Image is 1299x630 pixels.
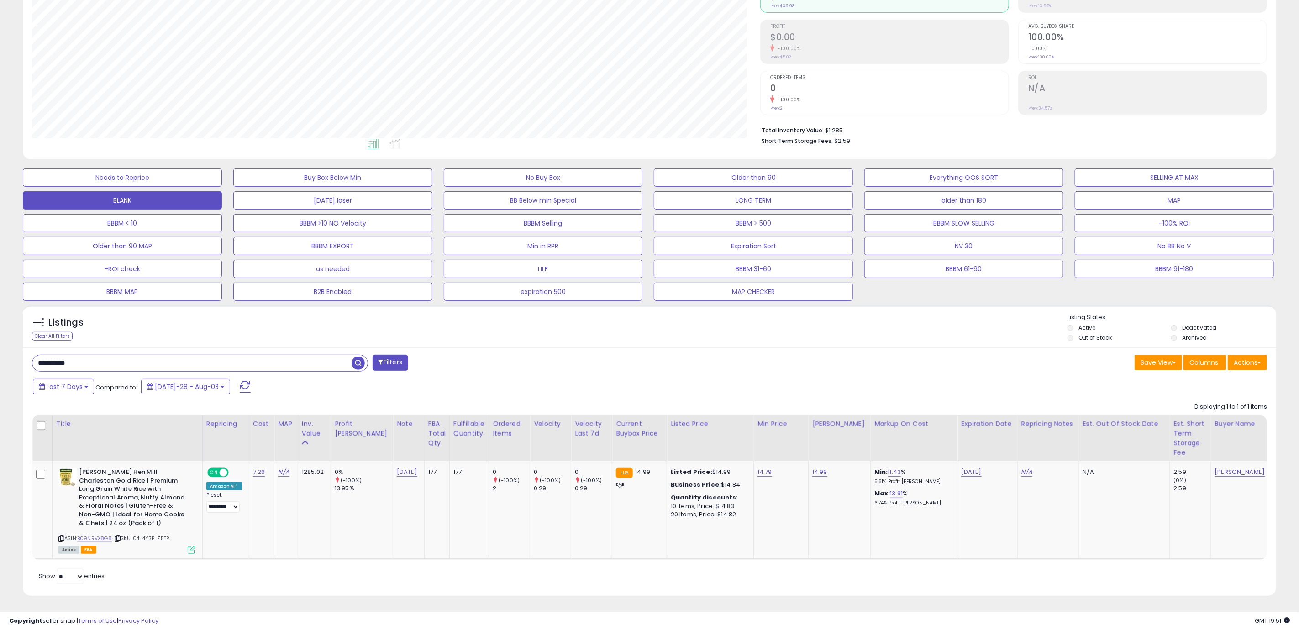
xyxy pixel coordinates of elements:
[1075,237,1274,255] button: No BB No V
[540,477,561,484] small: (-100%)
[770,83,1009,95] h2: 0
[534,484,571,493] div: 0.29
[671,467,712,476] b: Listed Price:
[95,383,137,392] span: Compared to:
[957,415,1018,461] th: CSV column name: cust_attr_2_Expiration Date
[1083,468,1163,476] p: N/A
[888,467,901,477] a: 11.43
[654,237,853,255] button: Expiration Sort
[48,316,84,329] h5: Listings
[770,3,794,9] small: Prev: $35.98
[864,168,1063,187] button: Everything OOS SORT
[671,493,747,502] div: :
[9,617,158,625] div: seller snap | |
[453,419,485,438] div: Fulfillable Quantity
[581,477,602,484] small: (-100%)
[47,382,83,391] span: Last 7 Days
[23,283,222,301] button: BBBM MAP
[534,419,567,429] div: Velocity
[1028,75,1267,80] span: ROI
[58,468,77,486] img: 41Ms5tH0KSL._SL40_.jpg
[1028,45,1047,52] small: 0.00%
[33,379,94,394] button: Last 7 Days
[1174,419,1207,457] div: Est. Short Term Storage Fee
[671,510,747,519] div: 20 Items, Price: $14.82
[770,24,1009,29] span: Profit
[373,355,408,371] button: Filters
[23,214,222,232] button: BBBM < 10
[1028,105,1052,111] small: Prev: 34.57%
[335,419,389,438] div: Profit [PERSON_NAME]
[227,469,242,477] span: OFF
[1083,419,1166,429] div: Est. Out Of Stock Date
[534,468,571,476] div: 0
[155,382,219,391] span: [DATE]-28 - Aug-03
[428,419,446,448] div: FBA Total Qty
[1189,358,1218,367] span: Columns
[654,214,853,232] button: BBBM > 500
[444,168,643,187] button: No Buy Box
[874,489,950,506] div: %
[864,260,1063,278] button: BBBM 61-90
[1017,415,1079,461] th: CSV column name: cust_attr_3_Repricing Notes
[278,419,294,429] div: MAP
[575,484,612,493] div: 0.29
[444,191,643,210] button: BB Below min Special
[253,419,271,429] div: Cost
[335,468,393,476] div: 0%
[874,489,890,498] b: Max:
[1075,191,1274,210] button: MAP
[302,468,324,476] div: 1285.02
[493,419,526,438] div: Ordered Items
[397,419,421,429] div: Note
[616,419,663,438] div: Current Buybox Price
[1194,403,1267,411] div: Displaying 1 to 1 of 1 items
[1135,355,1182,370] button: Save View
[1174,484,1211,493] div: 2.59
[1174,477,1187,484] small: (0%)
[654,191,853,210] button: LONG TERM
[233,260,432,278] button: as needed
[770,54,791,60] small: Prev: $5.02
[78,616,117,625] a: Terms of Use
[575,468,612,476] div: 0
[654,260,853,278] button: BBBM 31-60
[39,572,105,580] span: Show: entries
[1021,419,1075,429] div: Repricing Notes
[864,191,1063,210] button: older than 180
[113,535,169,542] span: | SKU: 04-4Y3P-Z5TP
[616,468,633,478] small: FBA
[774,96,800,103] small: -100.00%
[1215,467,1265,477] a: [PERSON_NAME]
[493,468,530,476] div: 0
[762,137,833,145] b: Short Term Storage Fees:
[1215,419,1268,429] div: Buyer Name
[757,467,772,477] a: 14.79
[961,467,982,477] a: [DATE]
[56,419,199,429] div: Title
[1028,54,1054,60] small: Prev: 100.00%
[671,468,747,476] div: $14.99
[1075,260,1274,278] button: BBBM 91-180
[23,237,222,255] button: Older than 90 MAP
[864,214,1063,232] button: BBBM SLOW SELLING
[444,260,643,278] button: LILF
[1211,415,1272,461] th: CSV column name: cust_attr_4_Buyer Name
[1078,334,1112,341] label: Out of Stock
[23,191,222,210] button: BLANK
[206,419,245,429] div: Repricing
[812,467,827,477] a: 14.99
[208,469,220,477] span: ON
[253,467,265,477] a: 7.26
[874,500,950,506] p: 6.74% Profit [PERSON_NAME]
[32,332,73,341] div: Clear All Filters
[444,283,643,301] button: expiration 500
[1182,334,1207,341] label: Archived
[635,467,650,476] span: 14.99
[302,419,327,438] div: Inv. value
[453,468,482,476] div: 177
[812,419,867,429] div: [PERSON_NAME]
[58,468,195,553] div: ASIN:
[961,419,1014,429] div: Expiration Date
[206,492,242,513] div: Preset:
